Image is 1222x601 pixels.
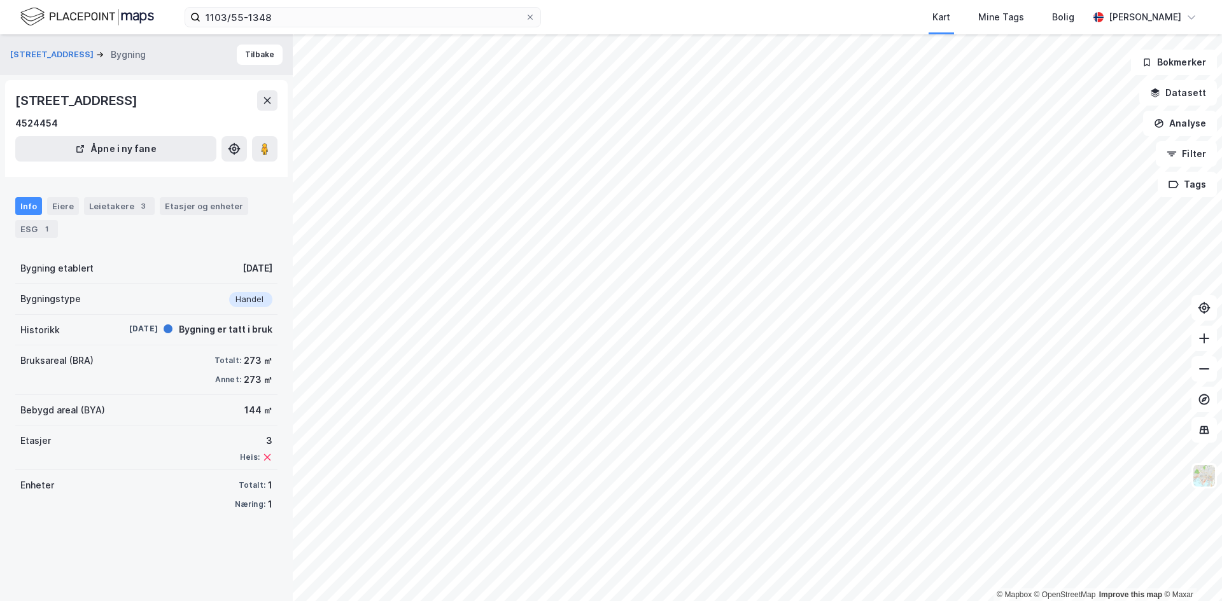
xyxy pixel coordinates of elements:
div: Mine Tags [978,10,1024,25]
a: OpenStreetMap [1034,590,1096,599]
div: 1 [268,478,272,493]
div: [STREET_ADDRESS] [15,90,140,111]
a: Mapbox [997,590,1032,599]
div: Enheter [20,478,54,493]
div: 3 [137,200,150,212]
div: Bygning etablert [20,261,94,276]
button: [STREET_ADDRESS] [10,48,96,61]
div: Bygningstype [20,291,81,307]
div: Eiere [47,197,79,215]
div: Etasjer [20,433,51,448]
div: Totalt: [239,480,265,490]
a: Improve this map [1099,590,1162,599]
div: [PERSON_NAME] [1109,10,1181,25]
div: Etasjer og enheter [165,200,243,212]
div: Leietakere [84,197,155,215]
button: Filter [1156,141,1217,167]
div: Næring: [235,499,265,509]
button: Tilbake [237,45,283,65]
iframe: Chat Widget [1158,540,1222,601]
div: Info [15,197,42,215]
div: Bebygd areal (BYA) [20,403,105,418]
div: Bruksareal (BRA) [20,353,94,368]
input: Søk på adresse, matrikkel, gårdeiere, leietakere eller personer [200,8,525,27]
div: 273 ㎡ [244,372,272,387]
div: Historikk [20,322,60,338]
div: Annet: [215,375,241,385]
div: Heis: [240,452,260,462]
div: Bolig [1052,10,1074,25]
div: Kart [932,10,950,25]
div: 144 ㎡ [244,403,272,418]
img: Z [1192,464,1216,488]
div: ESG [15,220,58,238]
button: Analyse [1143,111,1217,136]
div: Kontrollprogram for chat [1158,540,1222,601]
div: 273 ㎡ [244,353,272,368]
div: 4524454 [15,116,58,131]
button: Datasett [1139,80,1217,106]
div: [DATE] [107,323,158,335]
div: 3 [240,433,272,448]
button: Tags [1158,172,1217,197]
div: 1 [268,497,272,512]
img: logo.f888ab2527a4732fd821a326f86c7f29.svg [20,6,154,28]
div: [DATE] [242,261,272,276]
div: Totalt: [214,356,241,366]
div: Bygning [111,47,146,62]
button: Åpne i ny fane [15,136,216,162]
div: Bygning er tatt i bruk [179,322,272,337]
button: Bokmerker [1131,50,1217,75]
div: 1 [40,223,53,235]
